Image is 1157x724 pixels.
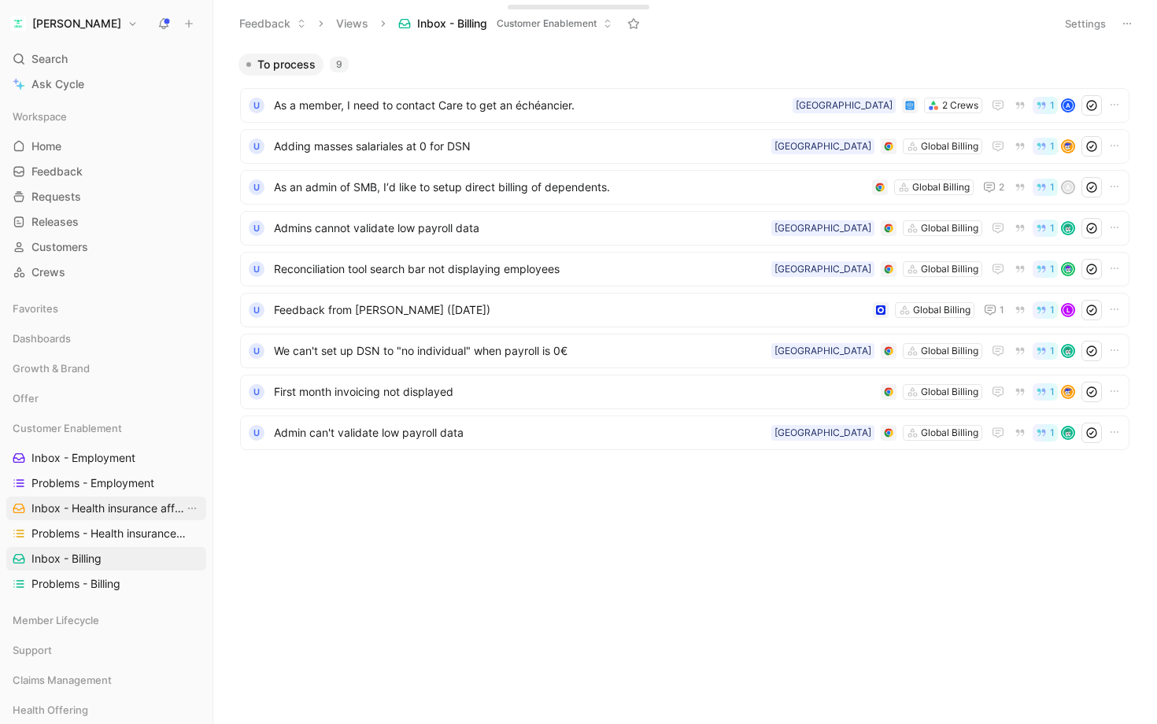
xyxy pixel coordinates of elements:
span: 1 [1050,183,1055,192]
span: 1 [1050,264,1055,274]
a: Inbox - Health insurance affiliationView actions [6,497,206,520]
div: Global Billing [921,384,978,400]
button: 1 [1033,179,1058,196]
div: [GEOGRAPHIC_DATA] [774,261,871,277]
button: 1 [1033,260,1058,278]
div: Offer [6,386,206,410]
span: Health Offering [13,702,88,718]
span: Admin can't validate low payroll data [274,423,765,442]
span: 1 [1050,346,1055,356]
div: Workspace [6,105,206,128]
span: As an admin of SMB, I‘d like to setup direct billing of dependents. [274,178,866,197]
div: U [249,179,264,195]
a: UReconciliation tool search bar not displaying employeesGlobal Billing[GEOGRAPHIC_DATA]1avatar [240,252,1129,286]
span: First month invoicing not displayed [274,382,874,401]
span: Growth & Brand [13,360,90,376]
a: Problems - Health insurance affiliation [6,522,206,545]
div: U [249,98,264,113]
span: Problems - Health insurance affiliation [31,526,187,541]
button: View actions [184,501,200,516]
span: 1 [1050,428,1055,438]
span: Workspace [13,109,67,124]
img: avatar [1063,223,1074,234]
a: Inbox - Employment [6,446,206,470]
span: Admins cannot validate low payroll data [274,219,765,238]
button: 1 [1033,97,1058,114]
span: 1 [1050,387,1055,397]
span: Ask Cycle [31,75,84,94]
button: 1 [1033,424,1058,441]
div: 2 Crews [942,98,978,113]
a: Feedback [6,160,206,183]
a: UFirst month invoicing not displayedGlobal Billing1avatar [240,375,1129,409]
button: Alan[PERSON_NAME] [6,13,142,35]
div: L [1063,305,1074,316]
img: avatar [1063,427,1074,438]
span: Offer [13,390,39,406]
div: [GEOGRAPHIC_DATA] [774,425,871,441]
div: [GEOGRAPHIC_DATA] [796,98,893,113]
div: Growth & Brand [6,356,206,385]
button: 1 [1033,301,1058,319]
div: [GEOGRAPHIC_DATA] [774,220,871,236]
a: Crews [6,260,206,284]
a: UAs an admin of SMB, I‘d like to setup direct billing of dependents.Global Billing21A [240,170,1129,205]
span: Crews [31,264,65,280]
a: UAdding masses salariales at 0 for DSNGlobal Billing[GEOGRAPHIC_DATA]1avatar [240,129,1129,164]
a: Problems - Employment [6,471,206,495]
span: Customer Enablement [13,420,122,436]
a: Problems - Billing [6,572,206,596]
div: U [249,261,264,277]
div: Global Billing [921,139,978,154]
span: Search [31,50,68,68]
button: 1 [1033,220,1058,237]
span: Inbox - Health insurance affiliation [31,501,184,516]
div: Member Lifecycle [6,608,206,637]
div: Global Billing [921,261,978,277]
span: Customers [31,239,88,255]
button: 1 [1033,342,1058,360]
span: Member Lifecycle [13,612,99,628]
div: Growth & Brand [6,356,206,380]
div: Claims Management [6,668,206,692]
a: UAs a member, I need to contact Care to get an échéancier.2 Crews[GEOGRAPHIC_DATA]1A [240,88,1129,123]
div: Offer [6,386,206,415]
div: U [249,139,264,154]
div: Favorites [6,297,206,320]
button: Inbox - BillingCustomer Enablement [391,12,619,35]
div: Global Billing [912,179,970,195]
span: 1 [1050,223,1055,233]
span: Problems - Billing [31,576,120,592]
h1: [PERSON_NAME] [32,17,121,31]
div: Claims Management [6,668,206,696]
span: Inbox - Billing [31,551,102,567]
div: Search [6,47,206,71]
span: 1 [1050,305,1055,315]
div: U [249,425,264,441]
div: Global Billing [921,343,978,359]
a: Releases [6,210,206,234]
span: Inbox - Billing [417,16,487,31]
div: Support [6,638,206,667]
span: Customer Enablement [497,16,597,31]
a: UAdmin can't validate low payroll dataGlobal Billing[GEOGRAPHIC_DATA]1avatar [240,416,1129,450]
span: 1 [1000,305,1004,315]
span: Claims Management [13,672,112,688]
button: Views [329,12,375,35]
button: To process [238,54,323,76]
span: Feedback [31,164,83,179]
div: A [1063,100,1074,111]
div: U [249,343,264,359]
button: 1 [981,301,1007,320]
img: avatar [1063,386,1074,397]
button: 1 [1033,138,1058,155]
span: Requests [31,189,81,205]
span: Inbox - Employment [31,450,135,466]
div: U [249,220,264,236]
img: avatar [1063,345,1074,356]
a: Ask Cycle [6,72,206,96]
a: UAdmins cannot validate low payroll dataGlobal Billing[GEOGRAPHIC_DATA]1avatar [240,211,1129,246]
button: Settings [1058,13,1113,35]
div: A [1063,182,1074,193]
span: Feedback from [PERSON_NAME] ([DATE]) [274,301,867,320]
